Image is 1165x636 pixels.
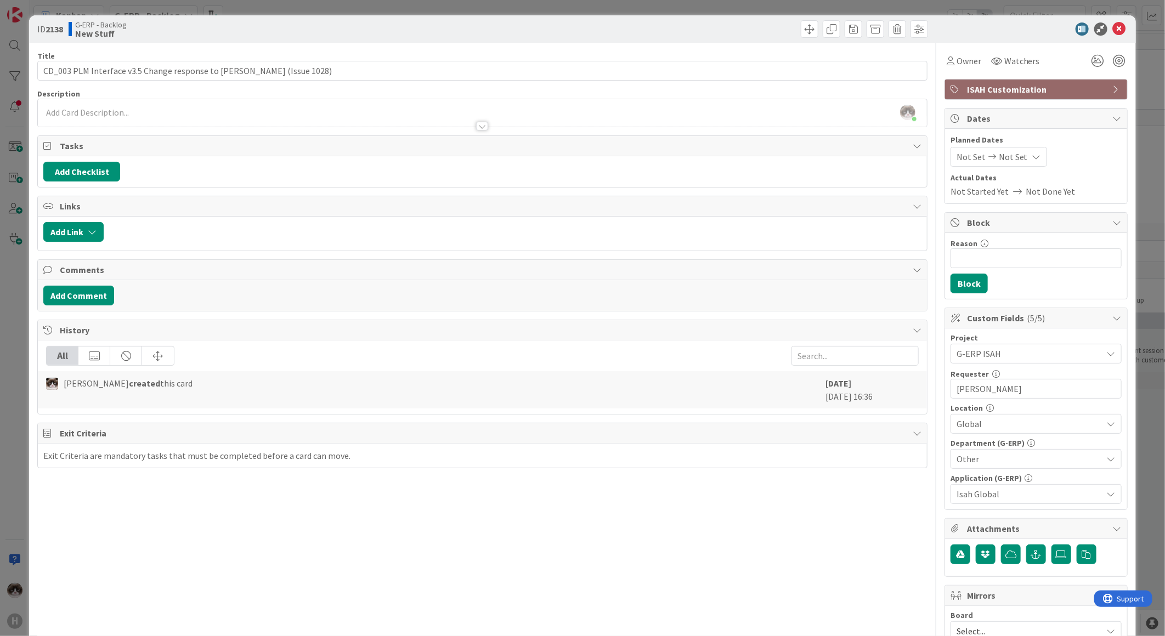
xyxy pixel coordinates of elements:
[825,377,919,403] div: [DATE] 16:36
[60,427,907,440] span: Exit Criteria
[957,487,1102,501] span: Isah Global
[825,378,851,389] b: [DATE]
[47,347,78,365] div: All
[957,54,981,67] span: Owner
[43,449,350,462] div: Exit Criteria are mandatory tasks that must be completed before a card can move.
[951,369,989,379] label: Requester
[951,474,1122,482] div: Application (G-ERP)
[46,24,63,35] b: 2138
[951,439,1122,447] div: Department (G-ERP)
[60,263,907,276] span: Comments
[46,378,58,390] img: Kv
[967,522,1107,535] span: Attachments
[967,311,1107,325] span: Custom Fields
[1027,313,1045,323] span: ( 5/5 )
[43,286,114,305] button: Add Comment
[23,2,50,15] span: Support
[967,589,1107,602] span: Mirrors
[43,222,104,242] button: Add Link
[999,150,1028,163] span: Not Set
[37,89,80,99] span: Description
[967,112,1107,125] span: Dates
[951,611,973,619] span: Board
[1004,54,1040,67] span: Watchers
[967,216,1107,229] span: Block
[900,105,915,120] img: cF1764xS6KQF0UDQ8Ib5fgQIGsMebhp9.jfif
[60,139,907,152] span: Tasks
[951,334,1122,342] div: Project
[60,200,907,213] span: Links
[951,404,1122,412] div: Location
[64,377,193,390] span: [PERSON_NAME] this card
[75,20,127,29] span: G-ERP - Backlog
[951,185,1009,198] span: Not Started Yet
[37,51,55,61] label: Title
[75,29,127,38] b: New Stuff
[791,346,919,366] input: Search...
[951,134,1122,146] span: Planned Dates
[37,61,928,81] input: type card name here...
[957,150,986,163] span: Not Set
[957,417,1102,430] span: Global
[951,172,1122,184] span: Actual Dates
[43,162,120,181] button: Add Checklist
[60,323,907,337] span: History
[1026,185,1076,198] span: Not Done Yet
[37,22,63,36] span: ID
[957,452,1102,465] span: Other
[967,83,1107,96] span: ISAH Customization
[951,238,977,248] label: Reason
[957,346,1097,361] span: G-ERP ISAH
[129,378,160,389] b: created
[951,274,988,293] button: Block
